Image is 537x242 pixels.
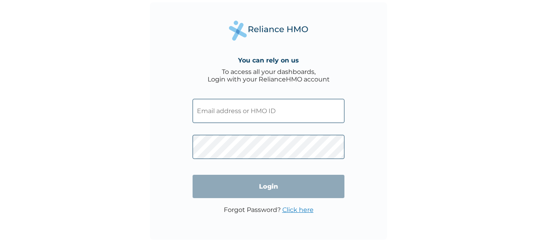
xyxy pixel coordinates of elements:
input: Email address or HMO ID [193,99,344,123]
input: Login [193,175,344,198]
a: Click here [282,206,314,214]
h4: You can rely on us [238,57,299,64]
p: Forgot Password? [224,206,314,214]
img: Reliance Health's Logo [229,21,308,41]
div: To access all your dashboards, Login with your RelianceHMO account [208,68,330,83]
